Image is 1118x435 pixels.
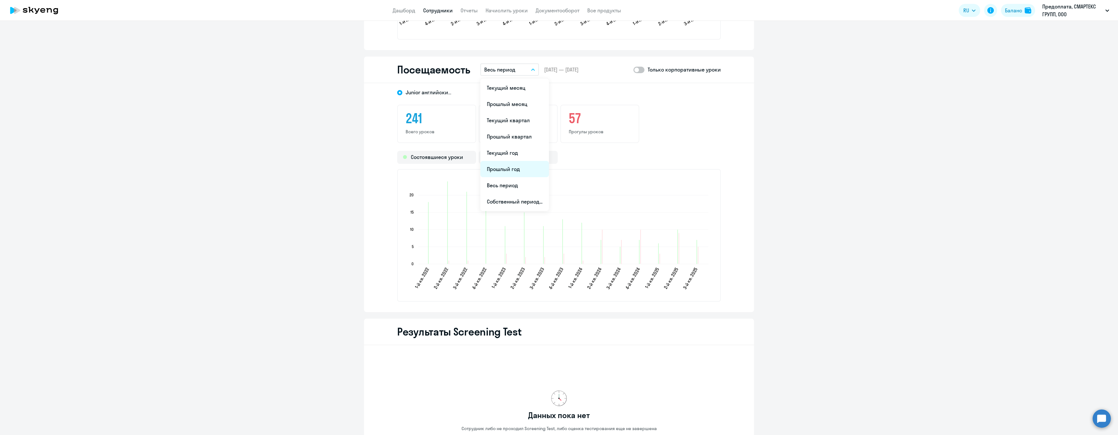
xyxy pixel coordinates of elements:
path: 2025-06-01T21:00:00.000Z Прогулы 9 [679,233,679,264]
text: 3-й кв. 2025 [682,267,699,290]
a: Дашборд [393,7,415,14]
text: 2-й кв. 2025 [663,267,680,290]
a: Начислить уроки [486,7,528,14]
path: 2025-08-04T21:00:00.000Z Состоявшиеся уроки 7 [696,240,697,264]
text: 3-й кв. 2022 [451,267,469,290]
h2: Посещаемость [397,63,470,76]
text: 20 [409,192,414,197]
text: 2-й кв. 2022 [433,267,449,290]
div: Прогулы [479,151,558,164]
text: 10 [410,227,414,232]
path: 2023-09-11T21:00:00.000Z Прогулы 2 [544,257,545,264]
a: Все продукты [587,7,621,14]
button: RU [959,4,980,17]
path: 2025-06-01T21:00:00.000Z Состоявшиеся уроки 10 [677,230,678,264]
p: Сотрудник либо не проходил Screening Test, либо оценка тестирования еще не завершена [461,426,657,431]
a: Сотрудники [423,7,453,14]
span: Junior английский с русскоговорящим преподавателем [406,89,454,96]
h2: Результаты Screening Test [397,325,522,338]
span: [DATE] — [DATE] [544,66,578,73]
path: 2022-12-27T21:00:00.000Z Состоявшиеся уроки 17 [486,205,486,264]
p: Только корпоративные уроки [648,66,721,73]
p: Всего уроков [406,129,468,135]
p: Весь период [484,66,515,73]
span: RU [963,7,969,14]
button: Весь период [480,63,539,76]
text: 0 [411,261,414,266]
path: 2025-03-20T21:00:00.000Z Состоявшиеся уроки 6 [658,244,659,264]
path: 2022-07-03T21:00:00.000Z Прогулы 1 [468,260,468,264]
p: Прогулы уроков [569,129,631,135]
path: 2022-05-08T21:00:00.000Z Прогулы 1 [448,260,449,264]
text: 4-й кв. 2024 [624,267,641,290]
p: Предоплата, СМАРТЕКС ГРУПП, ООО [1042,3,1103,18]
a: Отчеты [461,7,478,14]
text: 2-й кв. 2024 [586,267,603,290]
path: 2025-03-20T21:00:00.000Z Прогулы 3 [659,254,660,264]
text: 1-й кв. 2022 [414,267,430,289]
path: 2023-12-04T21:00:00.000Z Прогулы 3 [564,254,564,264]
a: Документооборот [536,7,579,14]
path: 2024-03-19T21:00:00.000Z Состоявшиеся уроки 12 [581,223,582,264]
button: Предоплата, СМАРТЕКС ГРУПП, ООО [1039,3,1112,18]
text: 1-й кв. 2023 [490,267,507,289]
ul: RU [480,78,549,211]
text: 5 [412,244,414,249]
text: 4-й кв. 2022 [471,267,488,290]
path: 2022-05-08T21:00:00.000Z Состоявшиеся уроки 24 [447,181,448,264]
path: 2024-11-20T21:00:00.000Z Прогулы 10 [640,230,641,264]
h3: 241 [406,111,468,126]
text: 4-й кв. 2023 [547,267,565,290]
path: 2024-03-19T21:00:00.000Z Прогулы 1 [583,260,583,264]
text: 2-й кв. 2023 [509,267,526,290]
button: Балансbalance [1001,4,1035,17]
h3: 57 [569,111,631,126]
div: Баланс [1005,7,1022,14]
text: 1-й кв. 2025 [644,267,660,289]
img: balance [1025,7,1031,14]
path: 2023-05-22T21:00:00.000Z Прогулы 2 [525,257,526,264]
path: 2024-06-05T21:00:00.000Z Состоявшиеся уроки 7 [601,240,601,264]
text: 3-й кв. 2023 [528,267,545,290]
text: 15 [410,210,414,215]
text: 3-й кв. 2024 [605,267,622,290]
h3: Данных пока нет [528,410,590,420]
div: Состоявшиеся уроки [397,151,476,164]
path: 2023-12-04T21:00:00.000Z Состоявшиеся уроки 13 [562,219,563,264]
path: 2022-07-03T21:00:00.000Z Состоявшиеся уроки 21 [466,192,467,264]
text: 1-й кв. 2024 [567,267,584,289]
img: no-data [551,390,567,406]
path: 2025-08-04T21:00:00.000Z Прогулы 5 [698,247,698,264]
